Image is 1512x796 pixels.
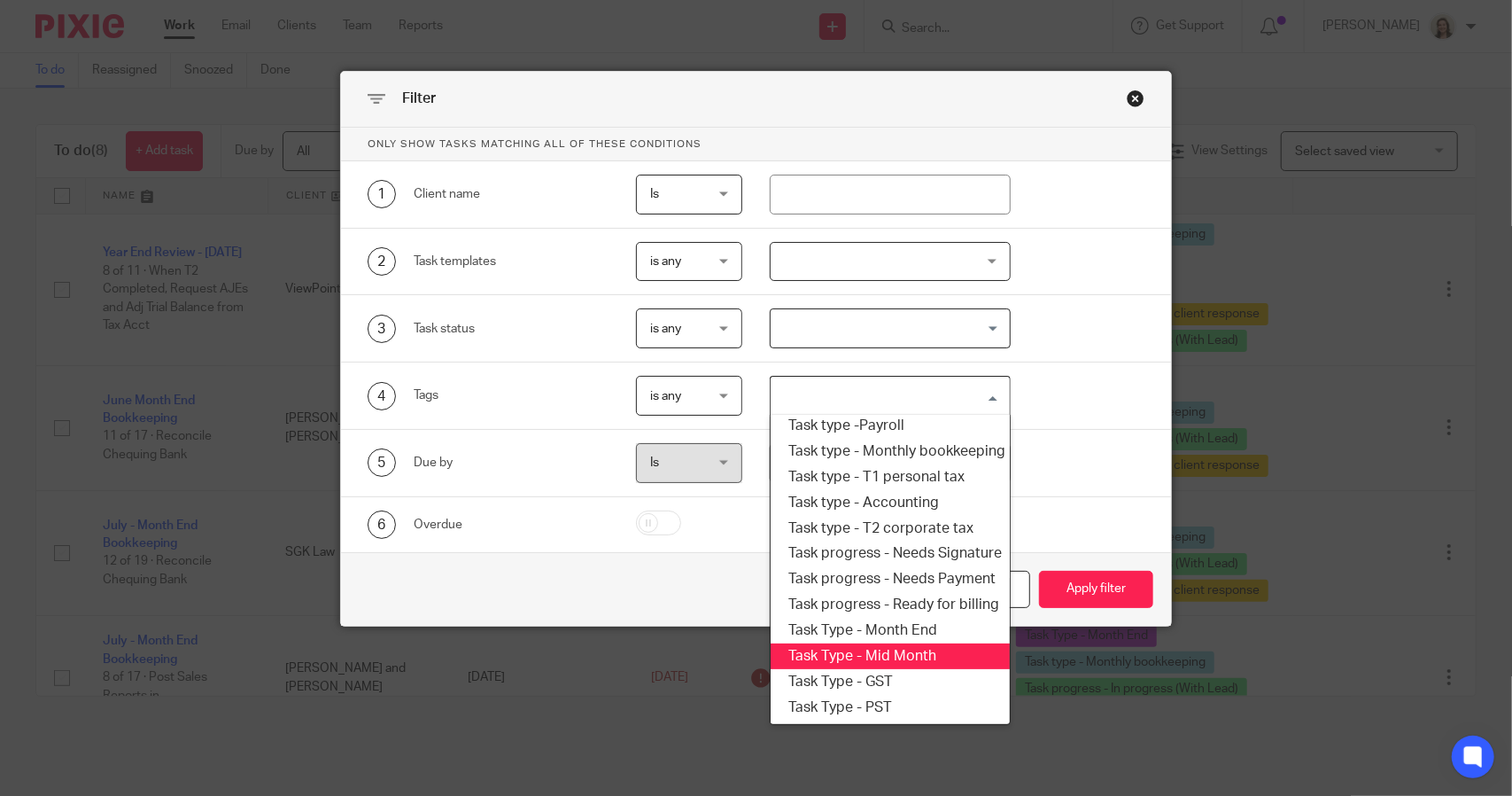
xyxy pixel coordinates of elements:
[414,454,608,472] div: Due by
[414,386,608,404] div: Tags
[402,91,436,105] span: Filter
[650,188,659,200] span: Is
[368,382,396,410] div: 4
[771,669,1009,695] li: Task Type - GST
[368,449,396,477] div: 5
[650,390,681,402] span: is any
[368,511,396,539] div: 6
[650,457,659,469] span: Is
[770,308,1010,348] div: Search for option
[771,695,1009,721] li: Task Type - PST
[1127,90,1144,107] div: Close this dialog window
[368,315,396,343] div: 3
[341,128,1171,161] p: Only show tasks matching all of these conditions
[771,464,1009,490] li: Task type - T1 personal tax
[771,566,1009,592] li: Task progress - Needs Payment
[650,255,681,268] span: is any
[368,247,396,276] div: 2
[414,320,608,338] div: Task status
[771,413,1009,439] li: Task type -Payroll
[770,376,1010,416] div: Search for option
[414,185,608,203] div: Client name
[771,618,1009,644] li: Task Type - Month End
[771,516,1009,542] li: Task type - T2 corporate tax
[771,490,1009,516] li: Task type - Accounting
[772,313,999,344] input: Search for option
[1039,571,1153,609] button: Apply filter
[771,592,1009,618] li: Task progress - Ready for billing
[414,516,608,534] div: Overdue
[414,253,608,270] div: Task templates
[771,541,1009,566] li: Task progress - Needs Signature
[368,180,396,208] div: 1
[772,380,999,411] input: Search for option
[771,439,1009,464] li: Task type - Monthly bookkeeping
[771,644,1009,669] li: Task Type - Mid Month
[650,323,681,335] span: is any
